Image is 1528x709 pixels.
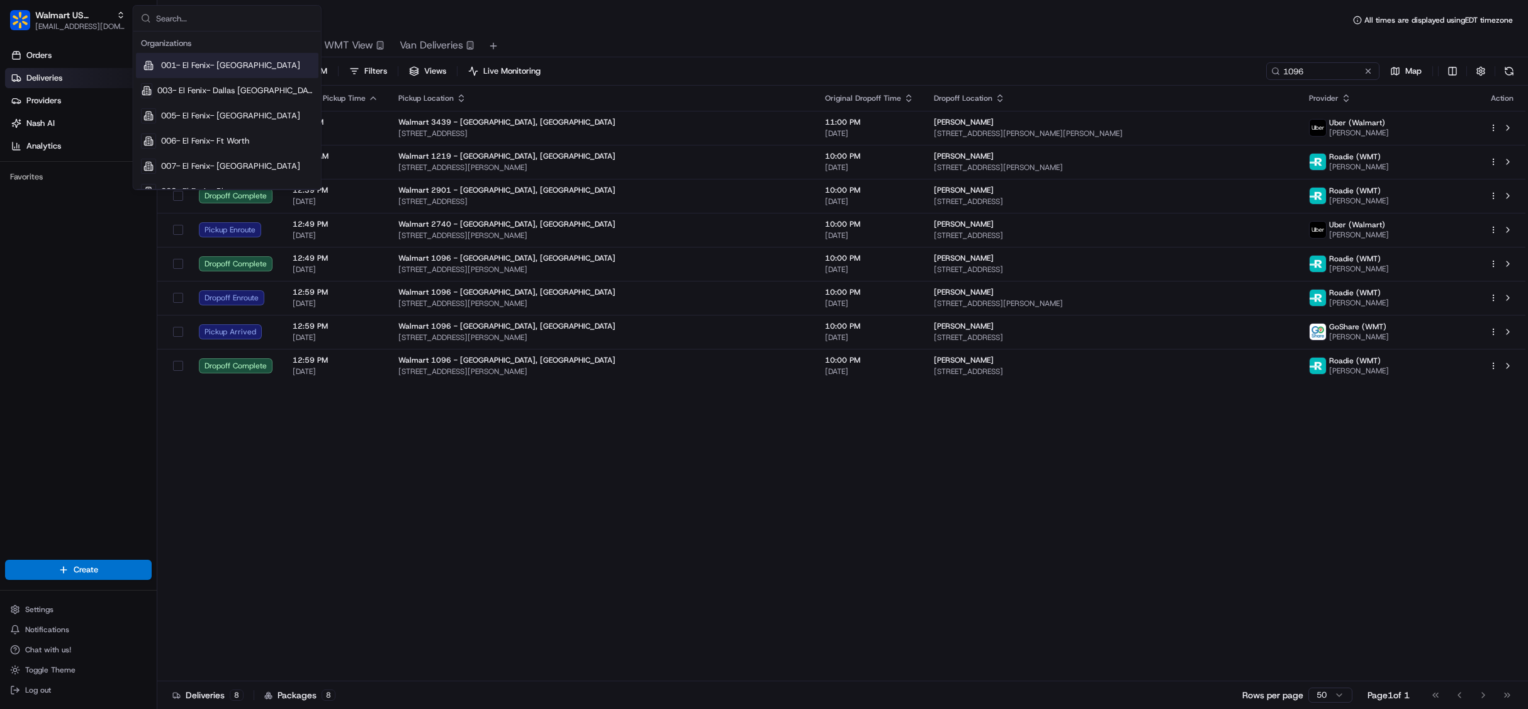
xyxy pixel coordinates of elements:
div: We're available if you need us! [43,133,159,144]
span: [STREET_ADDRESS] [398,128,805,139]
div: 💻 [106,184,116,195]
img: roadie-logo-v2.jpg [1310,358,1326,374]
span: [PERSON_NAME] [934,321,994,331]
div: Page 1 of 1 [1368,689,1410,701]
button: Map [1385,62,1427,80]
div: 8 [230,689,244,701]
input: Type to search [1266,62,1379,80]
button: Log out [5,681,152,699]
span: [PERSON_NAME] [1329,162,1389,172]
span: [STREET_ADDRESS][PERSON_NAME][PERSON_NAME] [934,128,1289,139]
span: 001- El Fenix- [GEOGRAPHIC_DATA] [161,60,300,71]
span: 11:00 PM [825,117,914,127]
button: Settings [5,601,152,618]
span: Uber (Walmart) [1329,118,1385,128]
span: [STREET_ADDRESS][PERSON_NAME] [398,162,805,173]
span: 12:59 PM [293,355,378,365]
span: 007- El Fenix- [GEOGRAPHIC_DATA] [161,161,300,172]
span: [STREET_ADDRESS] [934,264,1289,275]
span: [PERSON_NAME] [1329,298,1389,308]
button: [EMAIL_ADDRESS][DOMAIN_NAME] [35,21,125,31]
span: [PERSON_NAME] [934,151,994,161]
span: Knowledge Base [25,183,96,196]
span: 10:00 PM [825,151,914,161]
span: Walmart 2740 - [GEOGRAPHIC_DATA], [GEOGRAPHIC_DATA] [398,219,615,229]
div: 8 [322,689,335,701]
span: 005- El Fenix- [GEOGRAPHIC_DATA] [161,110,300,122]
span: Live Monitoring [483,65,541,77]
a: Deliveries [5,68,157,88]
a: Nash AI [5,113,157,133]
span: [PERSON_NAME] [1329,366,1389,376]
button: Start new chat [214,125,229,140]
div: Favorites [5,167,152,187]
span: 003- El Fenix- Dallas [GEOGRAPHIC_DATA][PERSON_NAME] [157,85,313,96]
button: Walmart US StoresWalmart US Stores[EMAIL_ADDRESS][DOMAIN_NAME] [5,5,130,35]
span: [PERSON_NAME] [934,355,994,365]
div: Action [1489,93,1515,103]
span: WMT View [324,38,373,53]
span: 10:00 PM [825,287,914,297]
span: [STREET_ADDRESS][PERSON_NAME] [934,162,1289,173]
span: Provider [1309,93,1339,103]
span: [DATE] [825,128,914,139]
span: 12:59 PM [293,321,378,331]
span: [STREET_ADDRESS][PERSON_NAME] [398,298,805,309]
a: Powered byPylon [89,213,152,224]
span: [STREET_ADDRESS][PERSON_NAME] [934,298,1289,309]
div: Suggestions [133,31,321,190]
span: Roadie (WMT) [1329,152,1381,162]
span: All times are displayed using EDT timezone [1364,15,1513,25]
span: API Documentation [119,183,202,196]
p: Rows per page [1242,689,1303,701]
input: Search... [156,6,313,31]
span: 12:39 PM [293,185,378,195]
span: Views [424,65,446,77]
span: [STREET_ADDRESS] [934,196,1289,207]
span: 12:59 PM [293,287,378,297]
button: Toggle Theme [5,661,152,679]
span: Walmart 1096 - [GEOGRAPHIC_DATA], [GEOGRAPHIC_DATA] [398,321,615,331]
span: Deliveries [26,72,62,84]
span: Walmart 1096 - [GEOGRAPHIC_DATA], [GEOGRAPHIC_DATA] [398,287,615,297]
span: Settings [25,604,53,615]
span: Nash AI [26,118,55,129]
span: [STREET_ADDRESS] [934,230,1289,241]
button: Live Monitoring [463,62,546,80]
span: 12:49 PM [293,253,378,263]
span: [DATE] [825,298,914,309]
span: Roadie (WMT) [1329,254,1381,264]
input: Clear [33,82,208,95]
span: 10:00 PM [825,321,914,331]
span: [PERSON_NAME] [1329,332,1389,342]
span: [STREET_ADDRESS][PERSON_NAME] [398,230,805,241]
img: uber-new-logo.jpeg [1310,120,1326,136]
span: [DATE] [293,128,378,139]
img: goshare_logo.png [1310,324,1326,340]
span: 10:00 PM [825,219,914,229]
span: [DATE] [293,230,378,241]
span: Pylon [125,214,152,224]
span: [PERSON_NAME] [1329,196,1389,206]
img: roadie-logo-v2.jpg [1310,256,1326,272]
span: Walmart 2901 - [GEOGRAPHIC_DATA], [GEOGRAPHIC_DATA] [398,185,615,195]
span: [DATE] [293,332,378,343]
span: [DATE] [293,366,378,377]
span: Roadie (WMT) [1329,288,1381,298]
img: roadie-logo-v2.jpg [1310,290,1326,306]
img: roadie-logo-v2.jpg [1310,188,1326,204]
span: 006- El Fenix- Ft Worth [161,135,249,147]
span: Analytics [26,140,61,152]
span: [DATE] [825,332,914,343]
span: Original Dropoff Time [825,93,901,103]
a: 💻API Documentation [101,178,207,201]
img: uber-new-logo.jpeg [1310,222,1326,238]
span: Dropoff Location [934,93,992,103]
span: Create [74,564,98,576]
span: Walmart 3439 - [GEOGRAPHIC_DATA], [GEOGRAPHIC_DATA] [398,117,615,127]
span: 11:59 AM [293,151,378,161]
div: 📗 [13,184,23,195]
button: Refresh [1500,62,1518,80]
span: Roadie (WMT) [1329,186,1381,196]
